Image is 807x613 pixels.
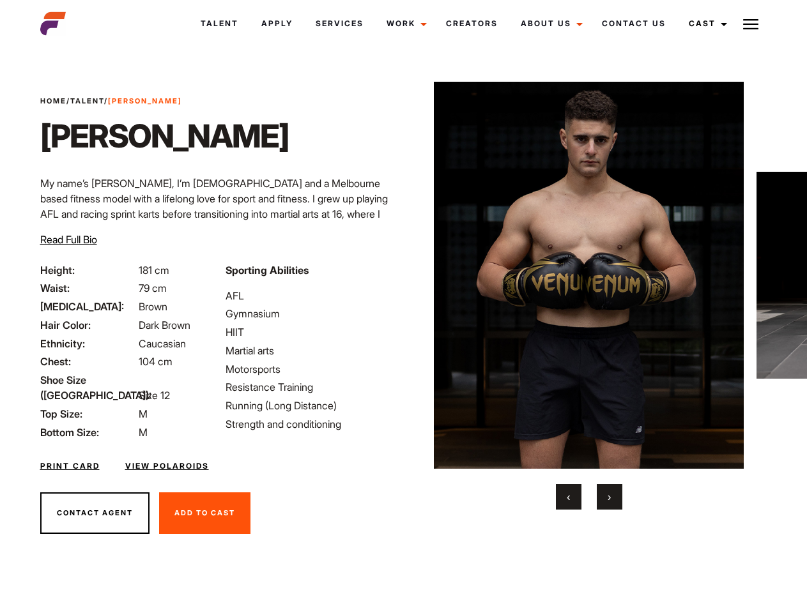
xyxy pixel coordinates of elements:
[509,6,590,41] a: About Us
[189,6,250,41] a: Talent
[677,6,735,41] a: Cast
[226,324,396,340] li: HIIT
[250,6,304,41] a: Apply
[608,490,611,503] span: Next
[40,354,136,369] span: Chest:
[226,361,396,377] li: Motorsports
[139,355,173,368] span: 104 cm
[40,425,136,440] span: Bottom Size:
[70,96,104,105] a: Talent
[139,264,169,276] span: 181 cm
[40,96,182,107] span: / /
[139,282,167,294] span: 79 cm
[40,299,136,314] span: [MEDICAL_DATA]:
[226,343,396,358] li: Martial arts
[40,372,136,403] span: Shoe Size ([GEOGRAPHIC_DATA]):
[40,460,100,472] a: Print Card
[40,406,136,421] span: Top Size:
[125,460,209,472] a: View Polaroids
[226,379,396,395] li: Resistance Training
[40,232,97,247] button: Read Full Bio
[139,319,190,331] span: Dark Brown
[40,176,396,314] p: My name’s [PERSON_NAME], I’m [DEMOGRAPHIC_DATA] and a Melbourne based fitness model with a lifelo...
[567,490,570,503] span: Previous
[40,262,136,278] span: Height:
[40,492,150,534] button: Contact Agent
[226,398,396,413] li: Running (Long Distance)
[139,337,186,350] span: Caucasian
[139,389,170,402] span: Size 12
[139,300,167,313] span: Brown
[375,6,434,41] a: Work
[40,11,66,36] img: cropped-aefm-brand-fav-22-square.png
[174,508,235,517] span: Add To Cast
[226,416,396,432] li: Strength and conditioning
[40,117,289,155] h1: [PERSON_NAME]
[40,96,66,105] a: Home
[40,280,136,296] span: Waist:
[590,6,677,41] a: Contact Us
[743,17,758,32] img: Burger icon
[108,96,182,105] strong: [PERSON_NAME]
[139,407,148,420] span: M
[226,306,396,321] li: Gymnasium
[434,6,509,41] a: Creators
[226,288,396,303] li: AFL
[40,336,136,351] span: Ethnicity:
[226,264,309,276] strong: Sporting Abilities
[304,6,375,41] a: Services
[40,317,136,333] span: Hair Color:
[159,492,250,534] button: Add To Cast
[139,426,148,439] span: M
[40,233,97,246] span: Read Full Bio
